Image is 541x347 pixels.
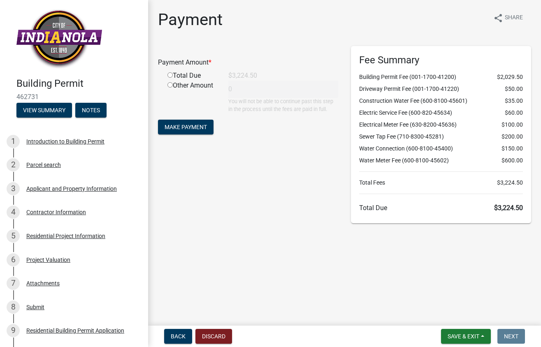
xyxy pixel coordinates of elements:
span: $600.00 [502,156,523,165]
div: Attachments [26,280,60,286]
div: Introduction to Building Permit [26,139,104,144]
div: 9 [7,324,20,337]
button: View Summary [16,103,72,118]
li: Water Connection (600-8100-45400) [359,144,523,153]
span: $50.00 [505,85,523,93]
h6: Total Due [359,204,523,212]
button: Next [497,329,525,344]
h1: Payment [158,10,223,30]
li: Driveway Permit Fee (001-1700-41220) [359,85,523,93]
div: 6 [7,253,20,266]
li: Construction Water Fee (600-8100-45601) [359,97,523,105]
div: Residential Project Information [26,233,105,239]
span: $3,224.50 [497,178,523,187]
div: 8 [7,301,20,314]
button: Back [164,329,192,344]
li: Sewer Tap Fee (710-8300-45281) [359,132,523,141]
div: Contractor Information [26,209,86,215]
span: $100.00 [502,120,523,129]
div: Submit [26,304,44,310]
span: $35.00 [505,97,523,105]
div: Payment Amount [152,58,345,67]
h6: Fee Summary [359,54,523,66]
div: Project Valuation [26,257,70,263]
button: shareShare [487,10,529,26]
span: Next [504,333,518,340]
div: 5 [7,229,20,243]
div: Total Due [161,71,222,81]
span: $200.00 [502,132,523,141]
span: Back [171,333,186,340]
div: 3 [7,182,20,195]
i: share [493,13,503,23]
div: Residential Building Permit Application [26,328,124,333]
span: Share [505,13,523,23]
button: Discard [195,329,232,344]
div: 1 [7,135,20,148]
li: Building Permit Fee (001-1700-41200) [359,73,523,81]
div: 4 [7,206,20,219]
li: Water Meter Fee (600-8100-45602) [359,156,523,165]
span: 462731 [16,93,132,101]
button: Make Payment [158,120,214,134]
span: $150.00 [502,144,523,153]
wm-modal-confirm: Summary [16,107,72,114]
span: $3,224.50 [494,204,523,212]
button: Save & Exit [441,329,491,344]
span: $60.00 [505,109,523,117]
img: City of Indianola, Iowa [16,9,102,69]
wm-modal-confirm: Notes [75,107,107,114]
div: 2 [7,158,20,171]
li: Electrical Meter Fee (630-8200-45636) [359,120,523,129]
span: Save & Exit [448,333,479,340]
div: Applicant and Property Information [26,186,117,192]
button: Notes [75,103,107,118]
li: Electric Service Fee (600-820-45634) [359,109,523,117]
li: Total Fees [359,178,523,187]
div: Other Amount [161,81,222,113]
div: Parcel search [26,162,61,168]
h4: Building Permit [16,78,142,90]
span: Make Payment [165,124,207,130]
div: 7 [7,277,20,290]
span: $2,029.50 [497,73,523,81]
